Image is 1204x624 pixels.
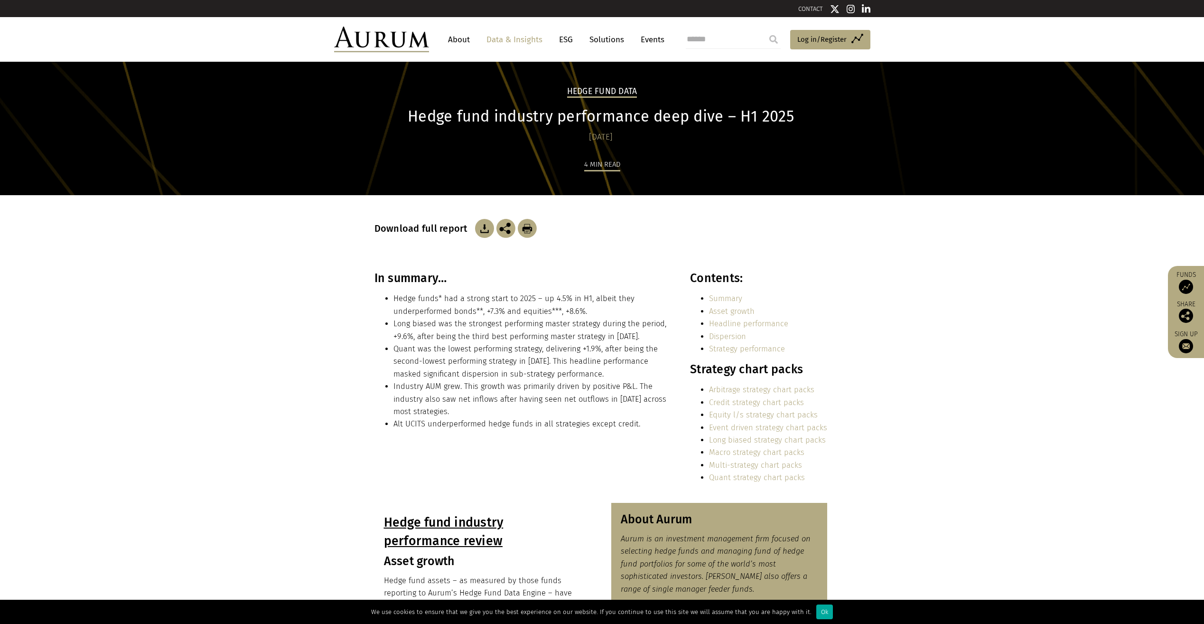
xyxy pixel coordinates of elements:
[567,86,637,98] h2: Hedge Fund Data
[709,435,826,444] a: Long biased strategy chart packs
[1179,280,1193,294] img: Access Funds
[621,534,811,594] em: Aurum is an investment management firm focused on selecting hedge funds and managing fund of hedg...
[393,318,670,343] li: Long biased was the strongest performing master strategy during the period, +9.6%, after being th...
[384,554,581,568] h3: Asset growth
[584,159,620,171] div: 4 min read
[482,31,547,48] a: Data & Insights
[862,4,870,14] img: Linkedin icon
[374,271,670,285] h3: In summary…
[709,332,746,341] a: Dispersion
[764,30,783,49] input: Submit
[798,5,823,12] a: CONTACT
[554,31,578,48] a: ESG
[797,34,847,45] span: Log in/Register
[393,343,670,380] li: Quant was the lowest performing strategy, delivering +1.9%, after being the second-lowest perform...
[709,319,788,328] a: Headline performance
[830,4,840,14] img: Twitter icon
[334,27,429,52] img: Aurum
[393,380,670,418] li: Industry AUM grew. This growth was primarily driven by positive P&L. The industry also saw net in...
[847,4,855,14] img: Instagram icon
[709,307,755,316] a: Asset growth
[393,293,670,318] li: Hedge funds* had a strong start to 2025 – up 4.5% in H1, albeit they underperformed bonds**, +7.3...
[709,448,804,457] a: Macro strategy chart packs
[709,344,785,353] a: Strategy performance
[709,423,827,432] a: Event driven strategy chart packs
[636,31,664,48] a: Events
[1179,339,1193,353] img: Sign up to our newsletter
[1179,309,1193,323] img: Share this post
[1173,271,1199,294] a: Funds
[790,30,870,50] a: Log in/Register
[709,461,802,470] a: Multi-strategy chart packs
[475,219,494,238] img: Download Article
[585,31,629,48] a: Solutions
[709,473,805,482] a: Quant strategy chart packs
[690,362,827,377] h3: Strategy chart packs
[621,512,818,527] h3: About Aurum
[709,294,742,303] a: Summary
[374,131,828,144] div: [DATE]
[690,271,827,285] h3: Contents:
[1173,330,1199,353] a: Sign up
[374,223,473,234] h3: Download full report
[1173,301,1199,323] div: Share
[443,31,475,48] a: About
[709,410,818,419] a: Equity l/s strategy chart packs
[518,219,537,238] img: Download Article
[709,385,814,394] a: Arbitrage strategy chart packs
[816,605,833,619] div: Ok
[709,398,804,407] a: Credit strategy chart packs
[384,515,504,548] u: Hedge fund industry performance review
[393,418,670,430] li: Alt UCITS underperformed hedge funds in all strategies except credit.
[374,107,828,126] h1: Hedge fund industry performance deep dive – H1 2025
[496,219,515,238] img: Share this post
